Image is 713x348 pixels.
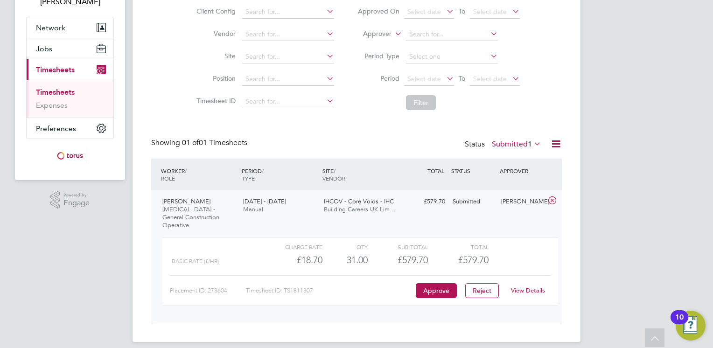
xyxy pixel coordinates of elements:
[27,38,113,59] button: Jobs
[497,162,546,179] div: APPROVER
[162,197,210,205] span: [PERSON_NAME]
[320,162,401,187] div: SITE
[185,167,187,174] span: /
[36,44,52,53] span: Jobs
[162,205,219,229] span: [MEDICAL_DATA] - General Construction Operative
[357,74,399,83] label: Period
[324,197,394,205] span: IHCOV - Core Voids - IHC
[511,286,545,294] a: View Details
[36,101,68,110] a: Expenses
[172,258,219,264] span: Basic Rate (£/HR)
[324,205,396,213] span: Building Careers UK Lim…
[458,254,489,265] span: £579.70
[262,241,322,252] div: Charge rate
[456,72,468,84] span: To
[194,7,236,15] label: Client Config
[161,174,175,182] span: ROLE
[406,28,498,41] input: Search for...
[242,6,334,19] input: Search for...
[36,65,75,74] span: Timesheets
[427,167,444,174] span: TOTAL
[63,199,90,207] span: Engage
[36,23,65,32] span: Network
[159,162,239,187] div: WORKER
[676,311,706,341] button: Open Resource Center, 10 new notifications
[262,252,322,268] div: £18.70
[465,138,543,151] div: Status
[151,138,249,148] div: Showing
[456,5,468,17] span: To
[492,139,541,149] label: Submitted
[322,174,345,182] span: VENDOR
[63,191,90,199] span: Powered by
[242,28,334,41] input: Search for...
[497,194,546,209] div: [PERSON_NAME]
[170,283,246,298] div: Placement ID: 273604
[368,252,428,268] div: £579.70
[465,283,499,298] button: Reject
[368,241,428,252] div: Sub Total
[243,205,263,213] span: Manual
[50,191,90,209] a: Powered byEngage
[473,7,507,16] span: Select date
[27,17,113,38] button: Network
[322,241,368,252] div: QTY
[262,167,264,174] span: /
[194,52,236,60] label: Site
[182,138,199,147] span: 01 of
[473,75,507,83] span: Select date
[36,88,75,97] a: Timesheets
[246,283,413,298] div: Timesheet ID: TS1811307
[182,138,247,147] span: 01 Timesheets
[675,317,684,329] div: 10
[242,73,334,86] input: Search for...
[400,194,449,209] div: £579.70
[449,194,497,209] div: Submitted
[357,7,399,15] label: Approved On
[27,80,113,118] div: Timesheets
[416,283,457,298] button: Approve
[36,124,76,133] span: Preferences
[357,52,399,60] label: Period Type
[54,148,86,163] img: torus-logo-retina.png
[27,59,113,80] button: Timesheets
[407,7,441,16] span: Select date
[528,139,532,149] span: 1
[239,162,320,187] div: PERIOD
[242,95,334,108] input: Search for...
[243,197,286,205] span: [DATE] - [DATE]
[194,97,236,105] label: Timesheet ID
[334,167,336,174] span: /
[407,75,441,83] span: Select date
[242,174,255,182] span: TYPE
[194,29,236,38] label: Vendor
[194,74,236,83] label: Position
[26,148,114,163] a: Go to home page
[350,29,391,39] label: Approver
[406,95,436,110] button: Filter
[428,241,488,252] div: Total
[242,50,334,63] input: Search for...
[27,118,113,139] button: Preferences
[322,252,368,268] div: 31.00
[449,162,497,179] div: STATUS
[406,50,498,63] input: Select one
